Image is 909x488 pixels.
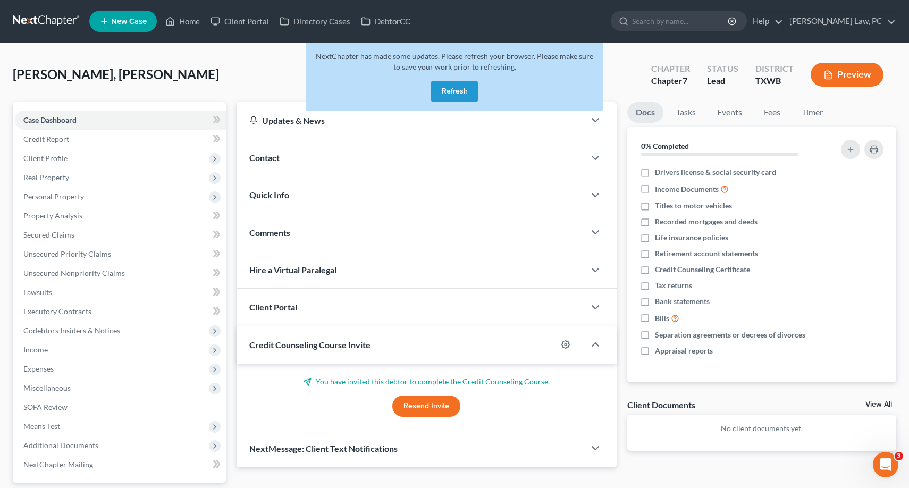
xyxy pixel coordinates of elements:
a: DebtorCC [356,12,416,31]
span: Quick Info [249,190,289,200]
div: District [755,63,794,75]
span: Client Profile [23,154,68,163]
a: Lawsuits [15,283,226,302]
a: NextChapter Mailing [15,455,226,474]
span: 3 [895,452,903,460]
iframe: Intercom live chat [873,452,898,477]
span: Secured Claims [23,230,74,239]
strong: 0% Completed [641,141,689,150]
div: Client Documents [627,399,695,410]
span: Bills [655,313,669,324]
div: Status [707,63,738,75]
span: Titles to motor vehicles [655,200,732,211]
span: Codebtors Insiders & Notices [23,326,120,335]
a: Credit Report [15,130,226,149]
div: Chapter [651,63,690,75]
span: Drivers license & social security card [655,167,776,178]
input: Search by name... [632,11,729,31]
span: Unsecured Priority Claims [23,249,111,258]
a: Fees [755,102,789,123]
div: Lead [707,75,738,87]
button: Preview [811,63,883,87]
span: Additional Documents [23,441,98,450]
div: Chapter [651,75,690,87]
a: Timer [793,102,831,123]
a: Directory Cases [274,12,356,31]
button: Refresh [431,81,478,102]
span: Tax returns [655,280,692,291]
span: Retirement account statements [655,248,758,259]
span: Unsecured Nonpriority Claims [23,268,125,277]
span: Separation agreements or decrees of divorces [655,330,805,340]
a: Docs [627,102,663,123]
a: [PERSON_NAME] Law, PC [784,12,896,31]
a: Unsecured Nonpriority Claims [15,264,226,283]
p: You have invited this debtor to complete the Credit Counseling Course. [249,376,604,387]
span: [PERSON_NAME], [PERSON_NAME] [13,66,219,82]
a: Tasks [668,102,704,123]
span: Comments [249,228,290,238]
span: Miscellaneous [23,383,71,392]
span: Expenses [23,364,54,373]
span: Appraisal reports [655,346,713,356]
span: Means Test [23,422,60,431]
a: Case Dashboard [15,111,226,130]
span: Property Analysis [23,211,82,220]
div: TXWB [755,75,794,87]
a: Help [747,12,783,31]
span: Personal Property [23,192,84,201]
span: NextChapter Mailing [23,460,93,469]
div: Updates & News [249,115,573,126]
span: NextMessage: Client Text Notifications [249,443,398,453]
span: Credit Report [23,134,69,144]
a: Home [160,12,205,31]
a: Secured Claims [15,225,226,245]
a: SOFA Review [15,398,226,417]
span: Lawsuits [23,288,52,297]
span: Recorded mortgages and deeds [655,216,757,227]
a: Unsecured Priority Claims [15,245,226,264]
a: View All [865,401,892,408]
span: Income [23,345,48,354]
a: Executory Contracts [15,302,226,321]
span: SOFA Review [23,402,68,411]
span: NextChapter has made some updates. Please refresh your browser. Please make sure to save your wor... [316,52,593,71]
span: Client Portal [249,302,297,312]
span: Bank statements [655,296,710,307]
span: 7 [683,75,687,86]
span: Case Dashboard [23,115,77,124]
a: Events [709,102,751,123]
span: Credit Counseling Course Invite [249,340,371,350]
button: Resend Invite [392,396,460,417]
a: Client Portal [205,12,274,31]
span: Real Property [23,173,69,182]
span: Life insurance policies [655,232,728,243]
span: Executory Contracts [23,307,91,316]
span: Income Documents [655,184,719,195]
p: No client documents yet. [636,423,888,434]
span: Contact [249,153,280,163]
span: Hire a Virtual Paralegal [249,265,336,275]
a: Property Analysis [15,206,226,225]
span: Credit Counseling Certificate [655,264,750,275]
span: New Case [111,18,147,26]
